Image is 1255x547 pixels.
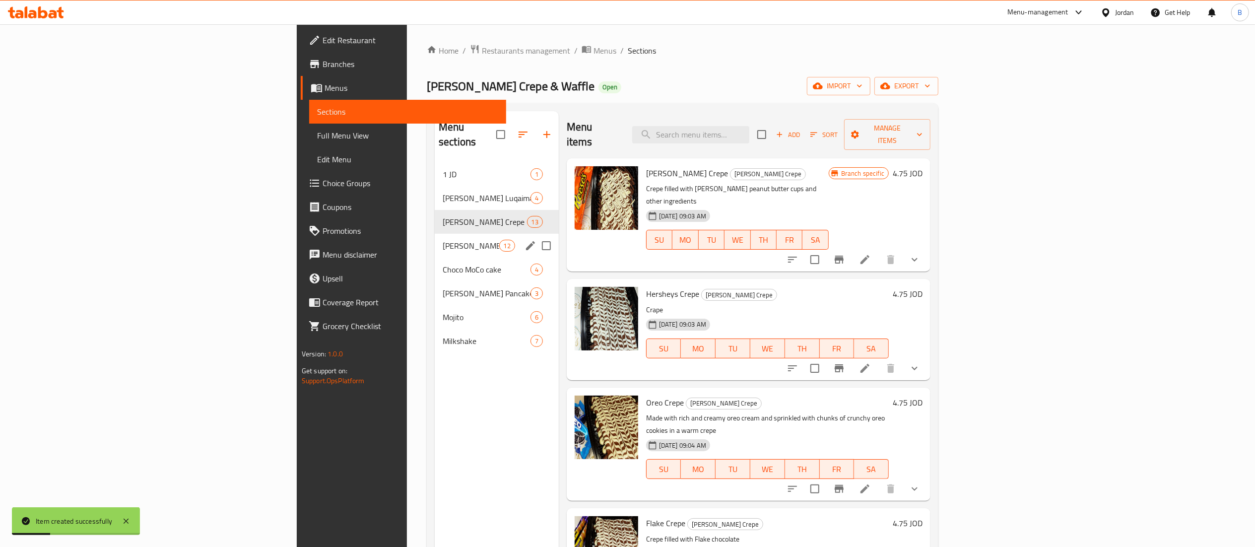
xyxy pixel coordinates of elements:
[443,168,530,180] span: 1 JD
[301,76,506,100] a: Menus
[443,287,530,299] span: [PERSON_NAME] Pancakes
[686,398,761,409] span: [PERSON_NAME] Crepe
[781,356,804,380] button: sort-choices
[490,124,511,145] span: Select all sections
[500,241,515,251] span: 12
[781,248,804,272] button: sort-choices
[575,396,638,459] img: Oreo Crepe
[751,230,777,250] button: TH
[301,243,506,267] a: Menu disclaimer
[530,311,543,323] div: items
[301,290,506,314] a: Coverage Report
[427,44,938,57] nav: breadcrumb
[435,158,559,357] nav: Menu sections
[523,238,538,253] button: edit
[730,168,805,180] span: [PERSON_NAME] Crepe
[646,166,728,181] span: [PERSON_NAME] Crepe
[854,459,889,479] button: SA
[755,233,773,247] span: TH
[720,342,746,356] span: TU
[754,342,781,356] span: WE
[646,304,889,316] p: Crape
[323,296,498,308] span: Coverage Report
[893,166,923,180] h6: 4.75 JOD
[323,177,498,189] span: Choice Groups
[632,126,749,143] input: search
[443,192,530,204] div: Louie's Luqaimat
[824,462,851,477] span: FR
[328,347,343,360] span: 1.0.0
[781,233,798,247] span: FR
[574,45,578,57] li: /
[909,483,921,495] svg: Show Choices
[687,518,763,530] div: Louie's Crepe
[785,459,820,479] button: TH
[672,230,698,250] button: MO
[531,170,542,179] span: 1
[323,249,498,261] span: Menu disclaimer
[781,477,804,501] button: sort-choices
[681,459,716,479] button: MO
[806,233,824,247] span: SA
[686,398,762,410] div: Louie's Crepe
[646,395,684,410] span: Oreo Crepe
[530,335,543,347] div: items
[435,329,559,353] div: Milkshake7
[301,314,506,338] a: Grocery Checklist
[730,168,806,180] div: Louie's Crepe
[530,192,543,204] div: items
[325,82,498,94] span: Menus
[685,342,712,356] span: MO
[754,462,781,477] span: WE
[854,339,889,358] button: SA
[827,477,851,501] button: Branch-specific-item
[527,216,543,228] div: items
[655,211,710,221] span: [DATE] 09:03 AM
[323,201,498,213] span: Coupons
[646,412,889,437] p: Made with rich and creamy oreo cream and sprinkled with chunks of crunchy oreo cookies in a warm ...
[443,311,530,323] div: Mojito
[909,254,921,266] svg: Show Choices
[807,77,870,95] button: import
[646,183,829,207] p: Crepe filled with [PERSON_NAME] peanut butter cups and other ingredients
[903,477,926,501] button: show more
[531,337,542,346] span: 7
[651,233,668,247] span: SU
[844,119,930,150] button: Manage items
[804,358,825,379] span: Select to update
[443,264,530,275] span: Choco MoCo cake
[628,45,656,57] span: Sections
[815,80,862,92] span: import
[443,216,527,228] span: [PERSON_NAME] Crepe
[309,147,506,171] a: Edit Menu
[535,123,559,146] button: Add section
[443,192,530,204] span: [PERSON_NAME] Luqaimat
[903,248,926,272] button: show more
[301,28,506,52] a: Edit Restaurant
[302,374,365,387] a: Support.OpsPlatform
[317,106,498,118] span: Sections
[655,320,710,329] span: [DATE] 09:03 AM
[301,267,506,290] a: Upsell
[688,519,763,530] span: [PERSON_NAME] Crepe
[646,533,889,546] p: Crepe filled with Flake chocolate
[804,127,844,142] span: Sort items
[879,477,903,501] button: delete
[646,516,685,531] span: Flake Crepe
[443,335,530,347] span: Milkshake
[651,462,677,477] span: SU
[531,265,542,274] span: 4
[302,347,326,360] span: Version:
[323,34,498,46] span: Edit Restaurant
[820,459,855,479] button: FR
[789,462,816,477] span: TH
[531,313,542,322] span: 6
[750,339,785,358] button: WE
[824,342,851,356] span: FR
[716,459,750,479] button: TU
[903,356,926,380] button: show more
[852,122,923,147] span: Manage items
[646,286,699,301] span: Hersheys Crepe
[772,127,804,142] button: Add
[804,479,825,499] span: Select to update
